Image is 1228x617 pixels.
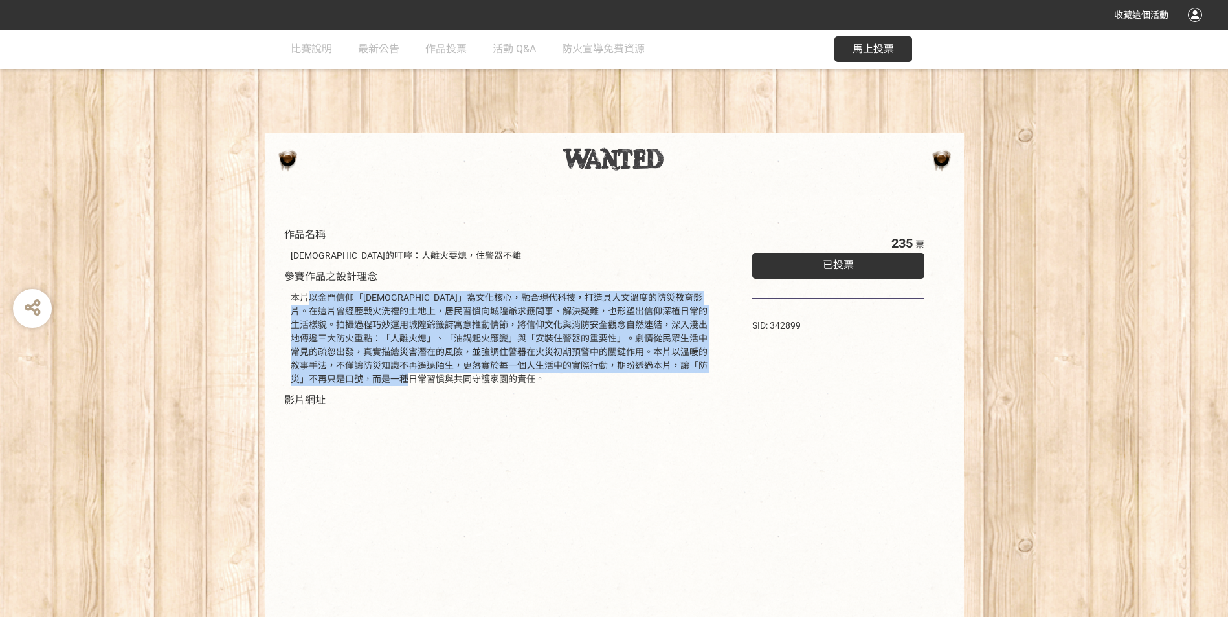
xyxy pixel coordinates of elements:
span: 馬上投票 [853,43,894,55]
span: 影片網址 [284,394,326,406]
span: 已投票 [823,259,854,271]
span: 活動 Q&A [493,43,536,55]
span: 票 [915,239,924,250]
span: 作品投票 [425,43,467,55]
span: SID: 342899 [752,320,801,330]
span: 235 [891,235,913,251]
span: 參賽作品之設計理念 [284,270,377,283]
span: 比賽說明 [291,43,332,55]
div: [DEMOGRAPHIC_DATA]的叮嚀：人離火要熄，住警器不離 [291,249,713,263]
span: 作品名稱 [284,228,326,241]
span: 最新公告 [358,43,399,55]
span: 防火宣導免費資源 [562,43,645,55]
span: 收藏這個活動 [1114,10,1168,20]
div: 本片以金門信仰「[DEMOGRAPHIC_DATA]」為文化核心，融合現代科技，打造具人文溫度的防災教育影片。在這片曾經歷戰火洗禮的土地上，居民習慣向城隍爺求籤問事、解決疑難，也形塑出信仰深植日... [291,291,713,386]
